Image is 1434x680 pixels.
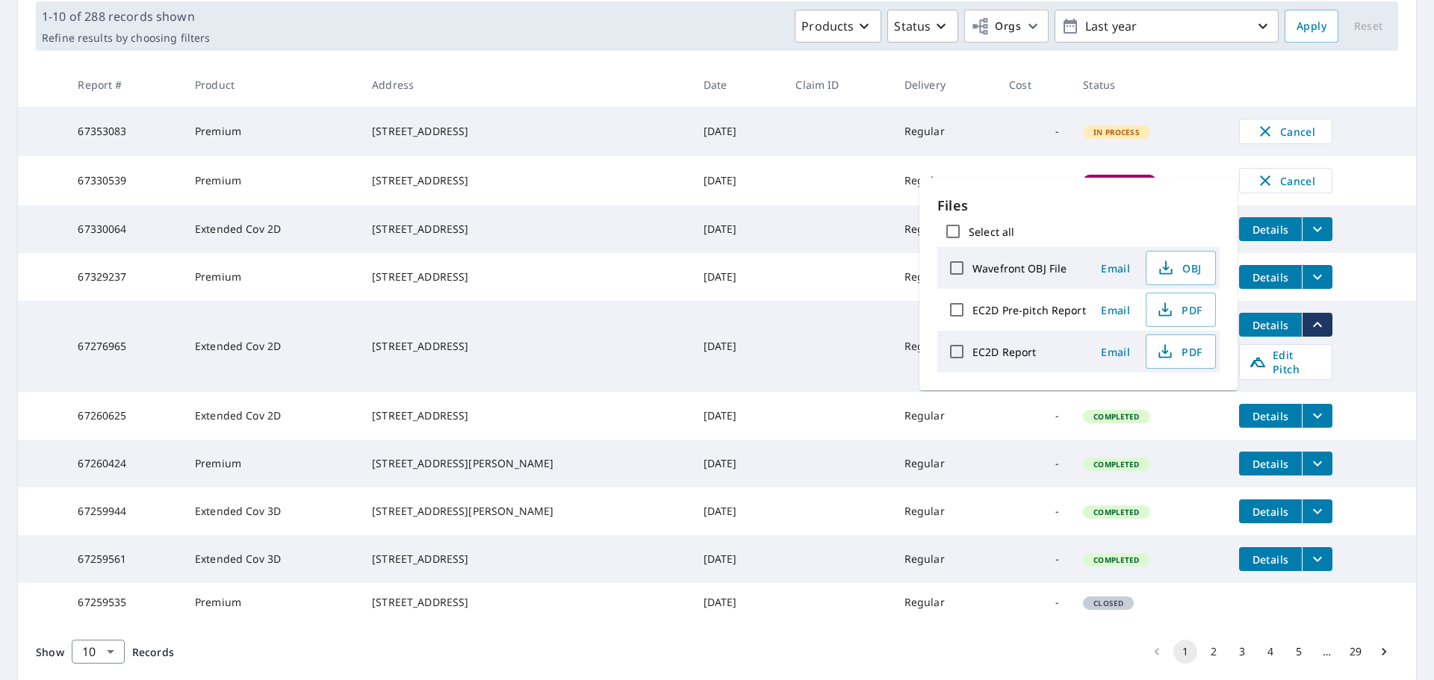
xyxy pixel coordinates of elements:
[692,63,784,107] th: Date
[894,17,931,35] p: Status
[692,535,784,583] td: [DATE]
[372,339,679,354] div: [STREET_ADDRESS]
[183,583,360,622] td: Premium
[183,301,360,392] td: Extended Cov 2D
[972,261,1067,275] label: Wavefront OBJ File
[1239,452,1302,475] button: detailsBtn-67260424
[1098,345,1134,359] span: Email
[1315,644,1339,659] div: …
[1302,499,1332,523] button: filesDropdownBtn-67259944
[66,440,183,487] td: 67260424
[66,535,183,583] td: 67259561
[1092,257,1140,280] button: Email
[893,156,997,205] td: Regular
[372,222,679,237] div: [STREET_ADDRESS]
[66,487,183,535] td: 67259944
[1239,265,1302,289] button: detailsBtn-67329237
[893,63,997,107] th: Delivery
[1255,122,1317,140] span: Cancel
[372,552,679,567] div: [STREET_ADDRESS]
[1084,459,1148,470] span: Completed
[1098,261,1134,275] span: Email
[66,156,183,205] td: 67330539
[66,583,183,622] td: 67259535
[1249,348,1323,376] span: Edit Pitch
[1084,176,1155,187] span: Check Email
[183,487,360,535] td: Extended Cov 3D
[964,10,1049,43] button: Orgs
[1146,251,1216,285] button: OBJ
[42,7,210,25] p: 1-10 of 288 records shown
[893,301,997,392] td: Regular
[372,173,679,188] div: [STREET_ADDRESS]
[1248,222,1293,237] span: Details
[1146,334,1216,369] button: PDF
[692,301,784,392] td: [DATE]
[893,205,997,253] td: Regular
[692,392,784,440] td: [DATE]
[36,645,64,659] span: Show
[1287,640,1311,664] button: Go to page 5
[66,63,183,107] th: Report #
[937,196,1220,216] p: Files
[783,63,892,107] th: Claim ID
[1055,10,1279,43] button: Last year
[1248,505,1293,519] span: Details
[1239,119,1332,144] button: Cancel
[66,205,183,253] td: 67330064
[1239,547,1302,571] button: detailsBtn-67259561
[372,456,679,471] div: [STREET_ADDRESS][PERSON_NAME]
[972,303,1086,317] label: EC2D Pre-pitch Report
[1302,217,1332,241] button: filesDropdownBtn-67330064
[692,253,784,301] td: [DATE]
[692,440,784,487] td: [DATE]
[66,107,183,156] td: 67353083
[1202,640,1226,664] button: Go to page 2
[1092,340,1140,364] button: Email
[360,63,691,107] th: Address
[1302,547,1332,571] button: filesDropdownBtn-67259561
[969,225,1014,239] label: Select all
[1084,507,1148,517] span: Completed
[893,487,997,535] td: Regular
[997,487,1071,535] td: -
[801,17,854,35] p: Products
[1079,13,1254,40] p: Last year
[1248,270,1293,284] span: Details
[72,631,125,673] div: 10
[1239,404,1302,428] button: detailsBtn-67260625
[971,17,1021,36] span: Orgs
[1239,217,1302,241] button: detailsBtn-67330064
[1302,452,1332,475] button: filesDropdownBtn-67260424
[183,253,360,301] td: Premium
[183,63,360,107] th: Product
[1248,552,1293,567] span: Details
[1071,63,1227,107] th: Status
[1302,313,1332,337] button: filesDropdownBtn-67276965
[692,583,784,622] td: [DATE]
[893,583,997,622] td: Regular
[183,107,360,156] td: Premium
[1297,17,1326,36] span: Apply
[1155,301,1203,319] span: PDF
[183,205,360,253] td: Extended Cov 2D
[1230,640,1254,664] button: Go to page 3
[1173,640,1197,664] button: page 1
[66,253,183,301] td: 67329237
[1239,168,1332,193] button: Cancel
[1155,343,1203,361] span: PDF
[997,535,1071,583] td: -
[1239,344,1332,380] a: Edit Pitch
[1146,293,1216,327] button: PDF
[692,156,784,205] td: [DATE]
[997,107,1071,156] td: -
[372,408,679,423] div: [STREET_ADDRESS]
[795,10,881,43] button: Products
[692,205,784,253] td: [DATE]
[1258,640,1282,664] button: Go to page 4
[1084,555,1148,565] span: Completed
[372,504,679,519] div: [STREET_ADDRESS][PERSON_NAME]
[1084,598,1132,608] span: Closed
[72,640,125,664] div: Show 10 records
[997,156,1071,205] td: -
